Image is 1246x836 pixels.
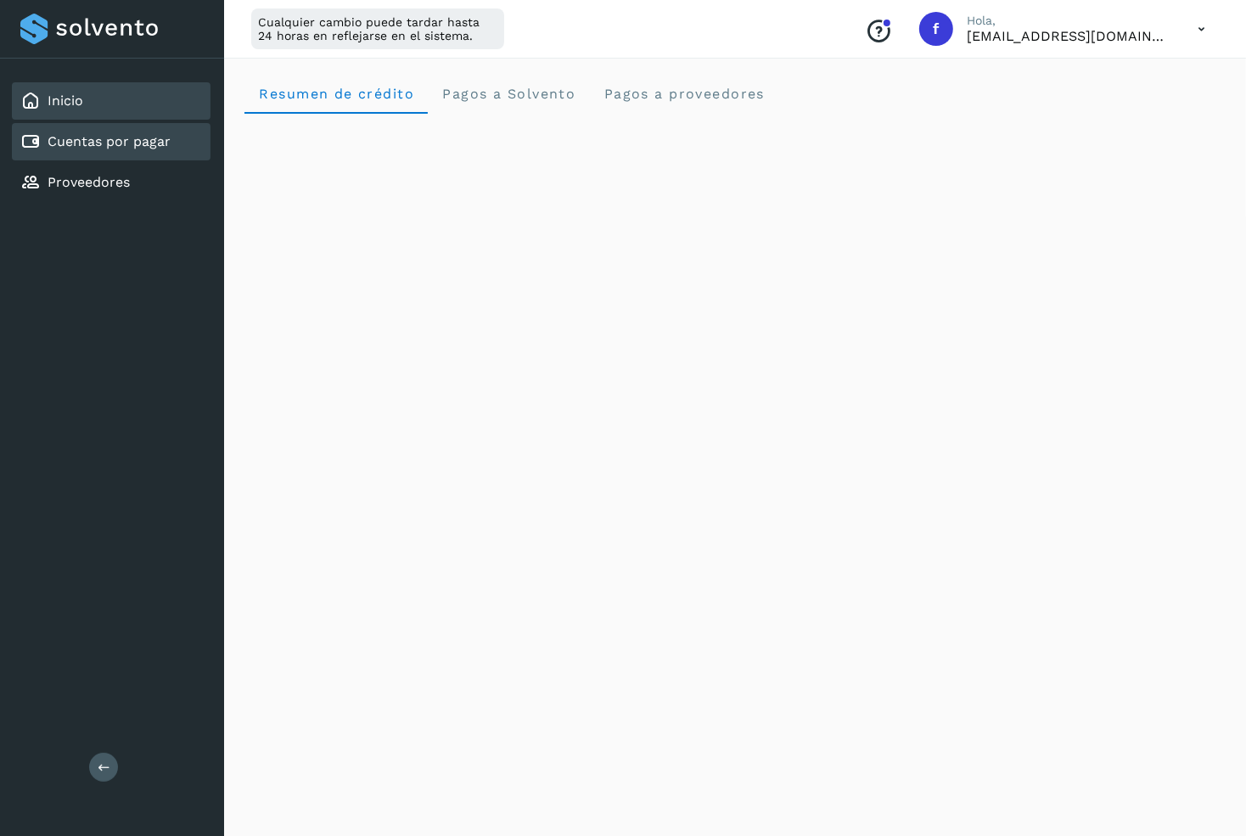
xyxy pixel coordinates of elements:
[967,14,1170,28] p: Hola,
[48,133,171,149] a: Cuentas por pagar
[12,82,210,120] div: Inicio
[251,8,504,49] div: Cualquier cambio puede tardar hasta 24 horas en reflejarse en el sistema.
[48,174,130,190] a: Proveedores
[48,93,83,109] a: Inicio
[967,28,1170,44] p: facturacion@cubbo.com
[258,86,414,102] span: Resumen de crédito
[441,86,575,102] span: Pagos a Solvento
[12,123,210,160] div: Cuentas por pagar
[12,164,210,201] div: Proveedores
[603,86,765,102] span: Pagos a proveedores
